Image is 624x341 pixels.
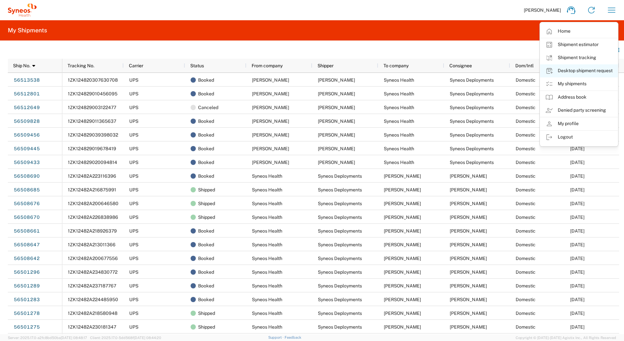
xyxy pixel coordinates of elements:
[68,324,116,330] span: 1ZK12482A230181347
[129,201,138,206] span: UPS
[450,324,487,330] span: Dean Thompson
[570,311,585,316] span: 08/15/2025
[318,63,334,68] span: Shipper
[450,146,494,151] span: Syneos Deployments
[540,64,618,77] a: Desktop shipment request
[13,171,40,181] a: 56508690
[570,256,585,261] span: 08/15/2025
[68,311,117,316] span: 1ZK12482A218580948
[516,132,536,138] span: Domestic
[68,91,117,96] span: 1ZK124829010456095
[540,77,618,90] a: My shipments
[13,63,30,68] span: Ship No.
[68,187,116,192] span: 1ZK12482A216875991
[198,128,214,142] span: Booked
[129,228,138,234] span: UPS
[318,105,355,110] span: Toni Anderson
[68,283,116,288] span: 1ZK12482A237187767
[318,173,362,179] span: Syneos Deployments
[318,324,362,330] span: Syneos Deployments
[13,322,40,332] a: 56501275
[540,91,618,104] a: Address book
[450,256,487,261] span: Victoria Bartholomew
[384,77,414,83] span: Syneos Health
[68,215,118,220] span: 1ZK12482A226838986
[13,130,40,140] a: 56509456
[515,63,534,68] span: Dom/Intl
[384,228,421,234] span: Kim Molloy
[198,183,215,197] span: Shipped
[450,215,487,220] span: Bailey Barefoot
[68,132,118,138] span: 1ZK124829039398032
[129,160,138,165] span: UPS
[252,132,289,138] span: Shanese Williams
[384,146,414,151] span: Syneos Health
[384,132,414,138] span: Syneos Health
[384,105,414,110] span: Syneos Health
[516,228,536,234] span: Domestic
[449,63,472,68] span: Consignee
[198,320,215,334] span: Shipped
[252,201,282,206] span: Syneos Health
[68,173,116,179] span: 1ZK12482A223116396
[198,87,214,101] span: Booked
[13,89,40,99] a: 56512801
[68,297,118,302] span: 1ZK12482A224485950
[384,187,421,192] span: Victoria Davisson
[13,212,40,222] a: 56508670
[516,187,536,192] span: Domestic
[450,160,494,165] span: Syneos Deployments
[13,294,40,305] a: 56501283
[540,117,618,130] a: My profile
[252,311,282,316] span: Syneos Health
[198,197,215,210] span: Shipped
[516,105,536,110] span: Domestic
[129,283,138,288] span: UPS
[252,297,282,302] span: Syneos Health
[318,215,362,220] span: Syneos Deployments
[13,267,40,277] a: 56501296
[13,198,40,209] a: 56508676
[450,311,487,316] span: Chris Wang
[252,146,289,151] span: Angela Brooks
[129,63,143,68] span: Carrier
[68,228,117,234] span: 1ZK12482A218926379
[13,281,40,291] a: 56501289
[516,173,536,179] span: Domestic
[516,311,536,316] span: Domestic
[318,146,355,151] span: Angela Brooks
[13,75,40,85] a: 56513538
[384,173,421,179] span: Courtnee Rundberg
[516,269,536,275] span: Domestic
[198,169,214,183] span: Booked
[129,77,138,83] span: UPS
[68,119,116,124] span: 1ZK124829011365637
[13,157,40,168] a: 56509433
[318,132,355,138] span: Shanese Williams
[516,201,536,206] span: Domestic
[129,297,138,302] span: UPS
[384,215,421,220] span: Bailey Barefoot
[318,187,362,192] span: Syneos Deployments
[516,215,536,220] span: Domestic
[516,119,536,124] span: Domestic
[129,256,138,261] span: UPS
[198,293,214,306] span: Booked
[68,242,116,247] span: 1ZK12482A213011366
[570,146,585,151] span: 08/15/2025
[13,226,40,236] a: 56508661
[129,132,138,138] span: UPS
[570,173,585,179] span: 08/15/2025
[318,242,362,247] span: Syneos Deployments
[252,173,282,179] span: Syneos Health
[570,297,585,302] span: 08/15/2025
[450,269,487,275] span: Jake Cohen
[198,73,214,87] span: Booked
[129,105,138,110] span: UPS
[450,242,487,247] span: Victoria Bartholomew
[384,269,421,275] span: Jake Cohen
[198,155,214,169] span: Booked
[384,242,421,247] span: Victoria Bartholomew
[450,77,494,83] span: Syneos Deployments
[516,283,536,288] span: Domestic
